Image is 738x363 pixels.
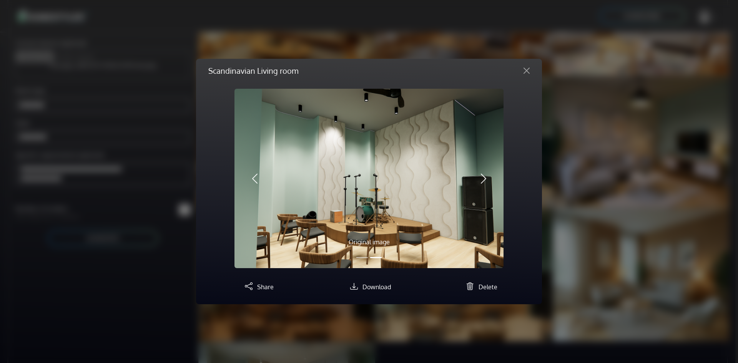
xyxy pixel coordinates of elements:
[208,65,298,76] h5: Scandinavian Living room
[242,283,274,291] a: Share
[347,283,391,291] a: Download
[275,237,463,247] p: Original image
[479,283,497,291] span: Delete
[257,283,274,291] span: Share
[517,65,536,77] button: Close
[463,280,497,292] button: Delete
[370,253,382,262] button: Slide 2
[356,253,368,262] button: Slide 1
[234,89,504,268] img: 7ef44444-7b3f-4b23-9687-c6c34384cb50.png
[362,283,391,291] span: Download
